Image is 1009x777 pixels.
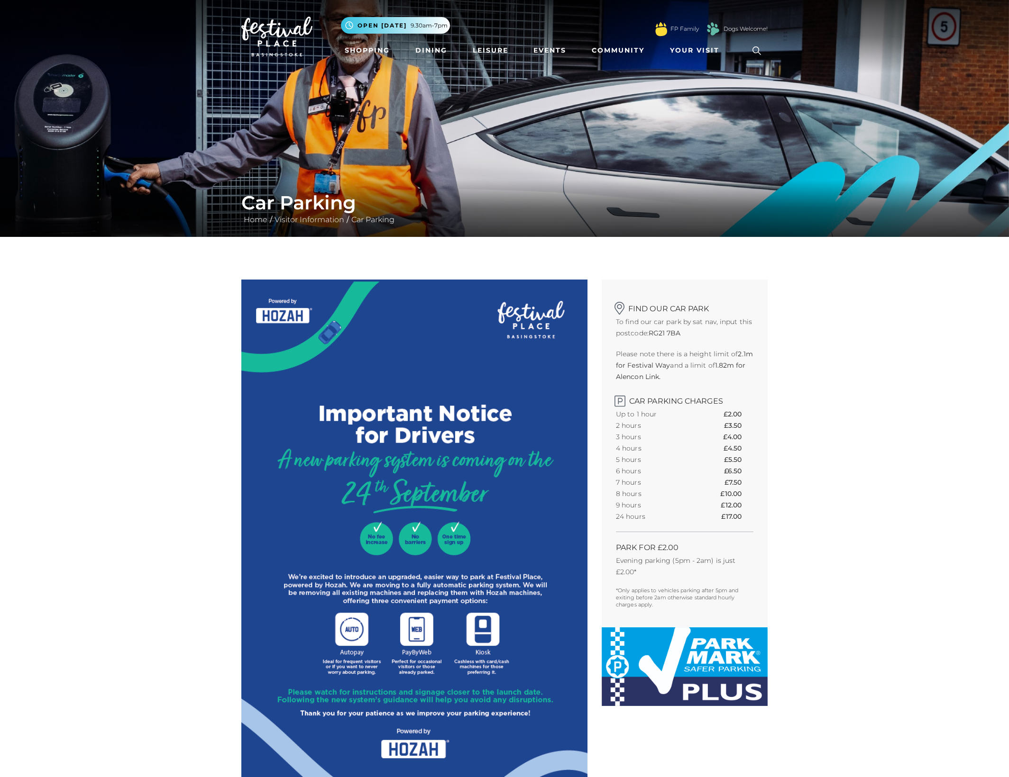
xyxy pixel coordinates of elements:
th: £4.50 [724,443,753,454]
th: £4.00 [723,431,753,443]
th: £6.50 [724,465,753,477]
a: Events [530,42,570,59]
a: Dogs Welcome! [724,25,768,33]
span: Your Visit [670,45,719,55]
th: 6 hours [616,465,692,477]
p: Please note there is a height limit of and a limit of [616,348,753,382]
a: Your Visit [666,42,728,59]
th: 5 hours [616,454,692,465]
a: Home [241,215,270,224]
th: £5.50 [724,454,753,465]
th: £7.50 [725,477,753,488]
th: £10.00 [720,488,753,499]
h2: Find our car park [616,298,753,313]
th: £3.50 [724,420,753,431]
strong: RG21 7BA [649,329,681,337]
button: Open [DATE] 9.30am-7pm [341,17,450,34]
a: Visitor Information [272,215,347,224]
th: 4 hours [616,443,692,454]
p: *Only applies to vehicles parking after 5pm and exiting before 2am otherwise standard hourly char... [616,587,753,608]
h2: Car Parking Charges [616,392,753,406]
h2: PARK FOR £2.00 [616,543,753,552]
a: Community [588,42,648,59]
img: Festival Place Logo [241,17,312,56]
th: £12.00 [721,499,753,511]
th: 24 hours [616,511,692,522]
div: / / [234,191,775,226]
a: Car Parking [349,215,397,224]
th: 9 hours [616,499,692,511]
h1: Car Parking [241,191,768,214]
span: 9.30am-7pm [411,21,448,30]
th: Up to 1 hour [616,408,692,420]
a: Dining [412,42,451,59]
a: Leisure [469,42,512,59]
img: Park-Mark-Plus-LG.jpeg [602,627,768,706]
th: 2 hours [616,420,692,431]
a: FP Family [670,25,699,33]
span: Open [DATE] [358,21,407,30]
th: 3 hours [616,431,692,443]
p: To find our car park by sat nav, input this postcode: [616,316,753,339]
p: Evening parking (5pm - 2am) is just £2.00* [616,555,753,578]
th: 7 hours [616,477,692,488]
a: Shopping [341,42,394,59]
th: £2.00 [724,408,753,420]
th: £17.00 [721,511,753,522]
th: 8 hours [616,488,692,499]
